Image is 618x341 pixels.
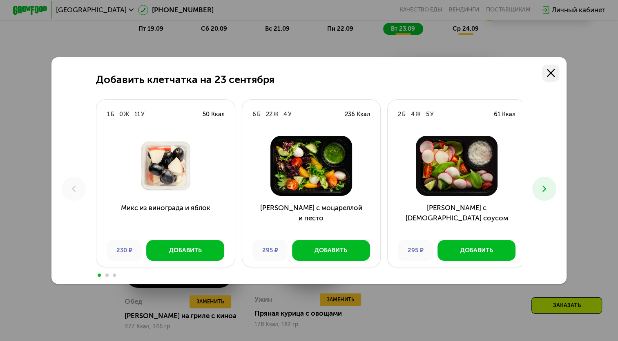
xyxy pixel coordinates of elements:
[252,110,256,119] div: 6
[111,110,114,119] div: Б
[119,110,123,119] div: 0
[345,110,370,119] div: 236 Ккал
[402,110,406,119] div: Б
[249,136,373,196] img: Салат с моцареллой и песто
[96,203,234,234] h3: Микс из винограда и яблок
[426,110,429,119] div: 5
[288,110,292,119] div: У
[437,240,515,260] button: Добавить
[283,110,287,119] div: 4
[169,246,202,255] div: Добавить
[460,246,493,255] div: Добавить
[242,203,380,234] h3: [PERSON_NAME] с моцареллой и песто
[96,74,274,85] h2: Добавить клетчатка на 23 сентября
[292,240,370,260] button: Добавить
[257,110,261,119] div: Б
[398,110,401,119] div: 2
[134,110,140,119] div: 11
[430,110,434,119] div: У
[494,110,515,119] div: 61 Ккал
[415,110,421,119] div: Ж
[124,110,129,119] div: Ж
[266,110,272,119] div: 22
[146,240,224,260] button: Добавить
[395,136,519,196] img: Салат с греческим соусом
[202,110,224,119] div: 50 Ккал
[411,110,415,119] div: 4
[273,110,279,119] div: Ж
[398,240,433,260] div: 295 ₽
[107,110,110,119] div: 1
[141,110,145,119] div: У
[252,240,288,260] div: 295 ₽
[388,203,526,234] h3: [PERSON_NAME] с [DEMOGRAPHIC_DATA] соусом
[107,240,142,260] div: 230 ₽
[315,246,347,255] div: Добавить
[103,136,228,196] img: Микс из винограда и яблок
